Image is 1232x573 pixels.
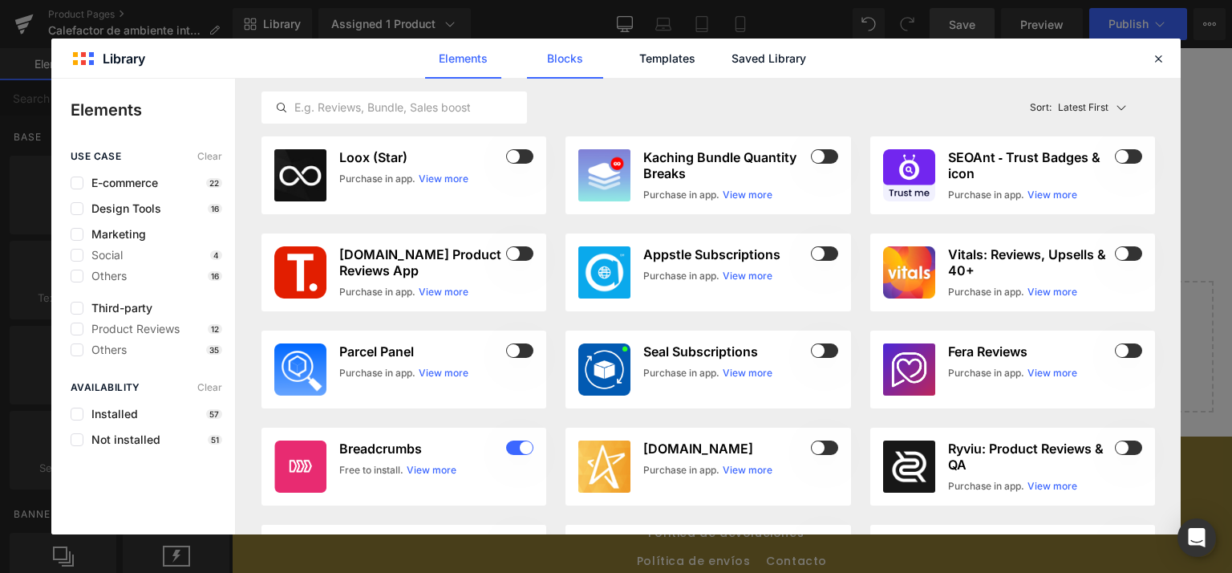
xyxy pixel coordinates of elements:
span: Others [83,270,127,282]
div: Purchase in app. [643,269,719,283]
p: 35 [206,345,222,355]
p: 16 [208,204,222,213]
p: Elements [71,98,235,122]
p: 57 [206,409,222,419]
a: View more [419,366,468,380]
img: 6187dec1-c00a-4777-90eb-316382325808.webp [578,246,630,299]
img: 1eba8361-494e-4e64-aaaa-f99efda0f44d.png [274,246,326,299]
p: 4 [210,250,222,260]
div: Purchase in app. [339,366,415,380]
span: Clear [197,382,222,393]
h3: Appstle Subscriptions [643,246,807,262]
div: Purchase in app. [948,479,1024,494]
img: 9f98ff4f-a019-4e81-84a1-123c6986fecc.png [883,149,935,201]
a: View more [723,269,772,283]
div: Purchase in app. [339,285,415,299]
p: Latest First [1058,100,1108,115]
span: Availability [71,382,140,393]
a: Blocks [527,39,603,79]
a: Política de devoluciones [416,471,572,499]
a: View more [1027,285,1077,299]
img: 1fd9b51b-6ce7-437c-9b89-91bf9a4813c7.webp [578,149,630,201]
a: View more [419,285,468,299]
a: Política de envíos [405,499,519,527]
h3: [DOMAIN_NAME] Product Reviews App [339,246,503,278]
span: Marketing [83,228,146,241]
h3: Fera Reviews [948,343,1112,360]
span: Clear [197,151,222,162]
p: 22 [206,178,222,188]
p: 16 [208,271,222,281]
img: Calentador de ambiente| Para uso Personal + Envío Gratis [33,34,113,114]
h3: Ryviu: Product Reviews & QA [948,441,1112,473]
div: Purchase in app. [643,366,719,380]
img: ea3afb01-6354-4d19-82d2-7eef5307fd4e.png [274,441,326,493]
a: View more [723,463,772,477]
p: 12 [208,324,222,334]
img: 4b6b591765c9b36332c4e599aea727c6_512x512.png [883,343,935,396]
div: Free to install. [339,463,403,477]
a: Add Single Section [507,270,651,303]
span: Product Reviews [83,323,180,335]
h3: Vitals: Reviews, Upsells & 40+ [948,246,1112,278]
h3: Parcel Panel [339,343,503,360]
p: 51 [208,435,222,445]
h3: [DOMAIN_NAME] [643,441,807,457]
a: Búsqueda [387,418,451,442]
span: Social [83,249,123,262]
div: Purchase in app. [948,366,1024,380]
div: Purchase in app. [643,463,719,477]
a: View more [1027,188,1077,202]
a: View more [1027,479,1077,494]
a: View more [1027,366,1077,380]
a: Templates [629,39,705,79]
button: Latest FirstSort:Latest First [1023,91,1156,124]
h3: Seal Subscriptions [643,343,807,360]
span: Sort: [1030,102,1052,113]
img: 42507938-1a07-4996-be12-859afe1b335a.png [578,343,630,396]
a: Elements [425,39,501,79]
div: Open Intercom Messenger [1177,518,1216,557]
a: Contacto [534,499,595,527]
img: 26b75d61-258b-461b-8cc3-4bcb67141ce0.png [883,246,935,299]
a: Saved Library [731,39,807,79]
a: Términos del servicio [466,414,601,442]
a: Calentador de ambiente| Para uso Personal + Envío Gratis [33,34,118,119]
img: stamped.jpg [578,441,630,493]
span: Installed [83,408,138,421]
div: Purchase in app. [948,188,1024,202]
span: Others [83,343,127,356]
div: Purchase in app. [948,285,1024,299]
h3: SEOAnt ‑ Trust Badges & icon [948,149,1112,181]
span: Design Tools [83,202,161,215]
h3: Kaching Bundle Quantity Breaks [643,149,807,181]
div: Purchase in app. [339,172,415,186]
span: use case [71,151,121,162]
img: loox.jpg [274,149,326,201]
div: Purchase in app. [643,188,719,202]
span: Third-party [83,302,152,315]
a: View more [723,188,772,202]
span: Not installed [83,433,160,446]
img: d4928b3c-658b-4ab3-9432-068658c631f3.png [274,343,326,396]
h3: Loox (Star) [339,149,503,165]
span: E-commerce [83,177,158,189]
img: CJed0K2x44sDEAE=.png [883,441,935,493]
input: E.g. Reviews, Bundle, Sales boost... [262,98,526,117]
a: Explore Blocks [350,270,494,303]
a: Política de privacidad [424,443,564,471]
a: View more [419,172,468,186]
a: View more [407,463,456,477]
a: View more [723,366,772,380]
h3: Breadcrumbs [339,441,503,457]
p: or Drag & Drop elements from left sidebar [45,315,956,327]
